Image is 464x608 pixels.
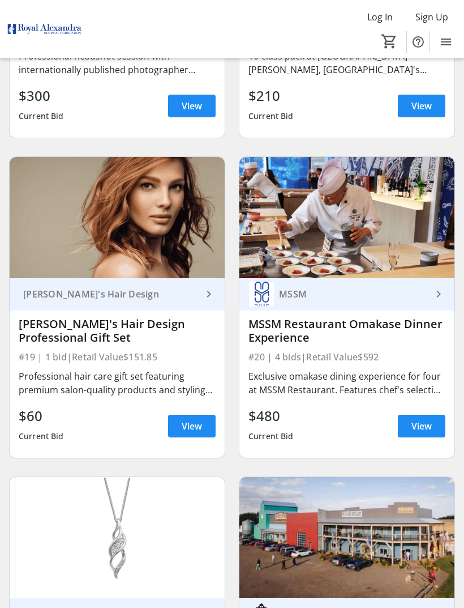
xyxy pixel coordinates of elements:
[19,288,202,300] div: [PERSON_NAME]'s Hair Design
[406,8,457,26] button: Sign Up
[407,31,429,53] button: Help
[248,369,445,397] div: Exclusive omakase dining experience for four at MSSM Restaurant. Features chef's selection tastin...
[19,317,216,345] div: [PERSON_NAME]'s Hair Design Professional Gift Set
[398,415,445,437] a: View
[10,477,225,598] img: 0.4 Carat Diamond Silver Necklace
[239,477,454,598] img: Rig Hand Distillery Private Group Tour
[398,95,445,117] a: View
[274,288,432,300] div: MSSM
[182,99,202,113] span: View
[411,99,432,113] span: View
[168,95,216,117] a: View
[10,278,225,311] a: [PERSON_NAME]'s Hair Design
[379,31,399,52] button: Cart
[239,278,454,311] a: MSSMMSSM
[248,406,294,426] div: $480
[19,106,64,126] div: Current Bid
[239,157,454,278] img: MSSM Restaurant Omakase Dinner Experience
[248,426,294,447] div: Current Bid
[168,415,216,437] a: View
[19,426,64,447] div: Current Bid
[202,287,216,301] mat-icon: keyboard_arrow_right
[435,31,457,53] button: Menu
[10,157,225,278] img: Martini's Hair Design Professional Gift Set
[411,419,432,433] span: View
[19,49,216,76] div: Professional headshot session with internationally published photographer [PERSON_NAME] at Flux M...
[248,86,294,106] div: $210
[432,287,445,301] mat-icon: keyboard_arrow_right
[19,406,64,426] div: $60
[248,317,445,345] div: MSSM Restaurant Omakase Dinner Experience
[248,49,445,76] div: 10-class pack at [GEOGRAPHIC_DATA][PERSON_NAME], [GEOGRAPHIC_DATA]'s premier [PERSON_NAME] studio...
[7,8,82,50] img: Royal Alexandra Hospital Foundation's Logo
[19,349,216,365] div: #19 | 1 bid | Retail Value $151.85
[248,106,294,126] div: Current Bid
[19,369,216,397] div: Professional hair care gift set featuring premium salon-quality products and styling tools. Inclu...
[182,419,202,433] span: View
[248,349,445,365] div: #20 | 4 bids | Retail Value $592
[415,10,448,24] span: Sign Up
[367,10,393,24] span: Log In
[19,86,64,106] div: $300
[248,281,274,307] img: MSSM
[358,8,402,26] button: Log In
